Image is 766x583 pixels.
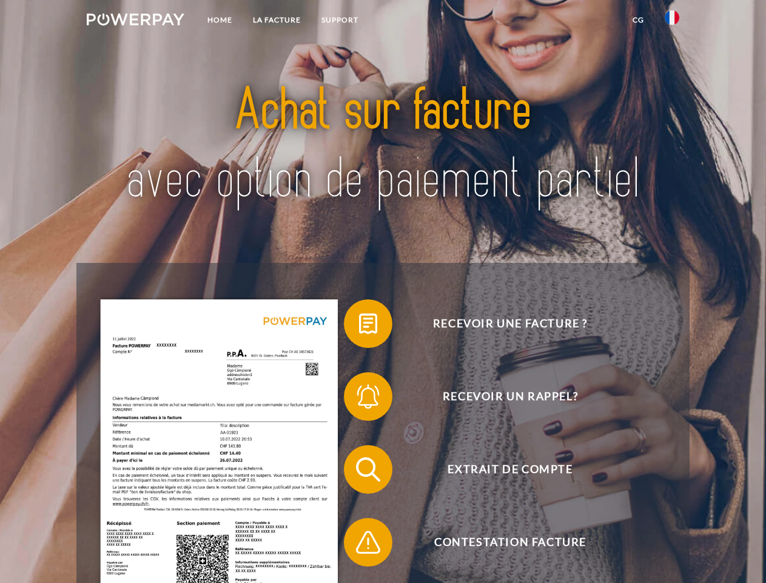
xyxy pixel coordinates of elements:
[353,527,383,557] img: qb_warning.svg
[361,372,659,421] span: Recevoir un rappel?
[361,518,659,567] span: Contestation Facture
[361,299,659,348] span: Recevoir une facture ?
[197,9,243,31] a: Home
[116,58,650,233] img: title-powerpay_fr.svg
[311,9,369,31] a: Support
[622,9,654,31] a: CG
[344,299,659,348] button: Recevoir une facture ?
[361,445,659,494] span: Extrait de compte
[344,372,659,421] button: Recevoir un rappel?
[344,445,659,494] button: Extrait de compte
[344,518,659,567] button: Contestation Facture
[243,9,311,31] a: LA FACTURE
[353,381,383,412] img: qb_bell.svg
[353,454,383,485] img: qb_search.svg
[87,13,184,26] img: logo-powerpay-white.svg
[665,10,679,25] img: fr
[353,309,383,339] img: qb_bill.svg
